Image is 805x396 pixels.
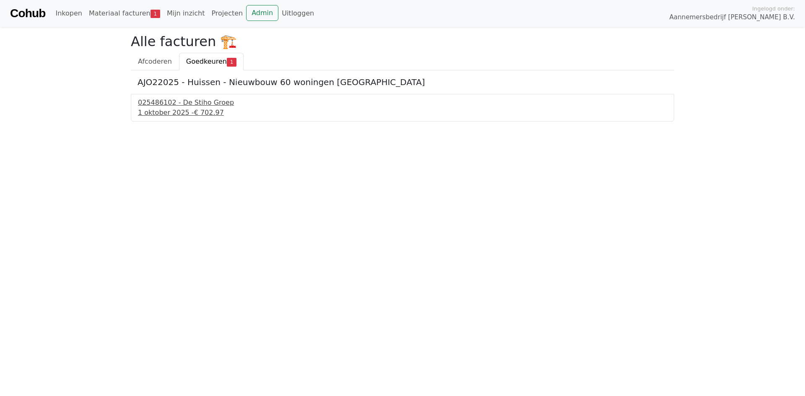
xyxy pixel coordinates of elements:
[138,77,667,87] h5: AJO22025 - Huissen - Nieuwbouw 60 woningen [GEOGRAPHIC_DATA]
[86,5,164,22] a: Materiaal facturen1
[131,53,179,70] a: Afcoderen
[752,5,795,13] span: Ingelogd onder:
[138,57,172,65] span: Afcoderen
[138,108,667,118] div: 1 oktober 2025 -
[52,5,85,22] a: Inkopen
[208,5,246,22] a: Projecten
[179,53,244,70] a: Goedkeuren1
[164,5,208,22] a: Mijn inzicht
[151,10,160,18] span: 1
[669,13,795,22] span: Aannemersbedrijf [PERSON_NAME] B.V.
[138,98,667,108] div: 025486102 - De Stiho Groep
[138,98,667,118] a: 025486102 - De Stiho Groep1 oktober 2025 -€ 702.97
[131,34,674,49] h2: Alle facturen 🏗️
[246,5,278,21] a: Admin
[227,58,236,66] span: 1
[278,5,317,22] a: Uitloggen
[186,57,227,65] span: Goedkeuren
[194,109,224,116] span: € 702.97
[10,3,45,23] a: Cohub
